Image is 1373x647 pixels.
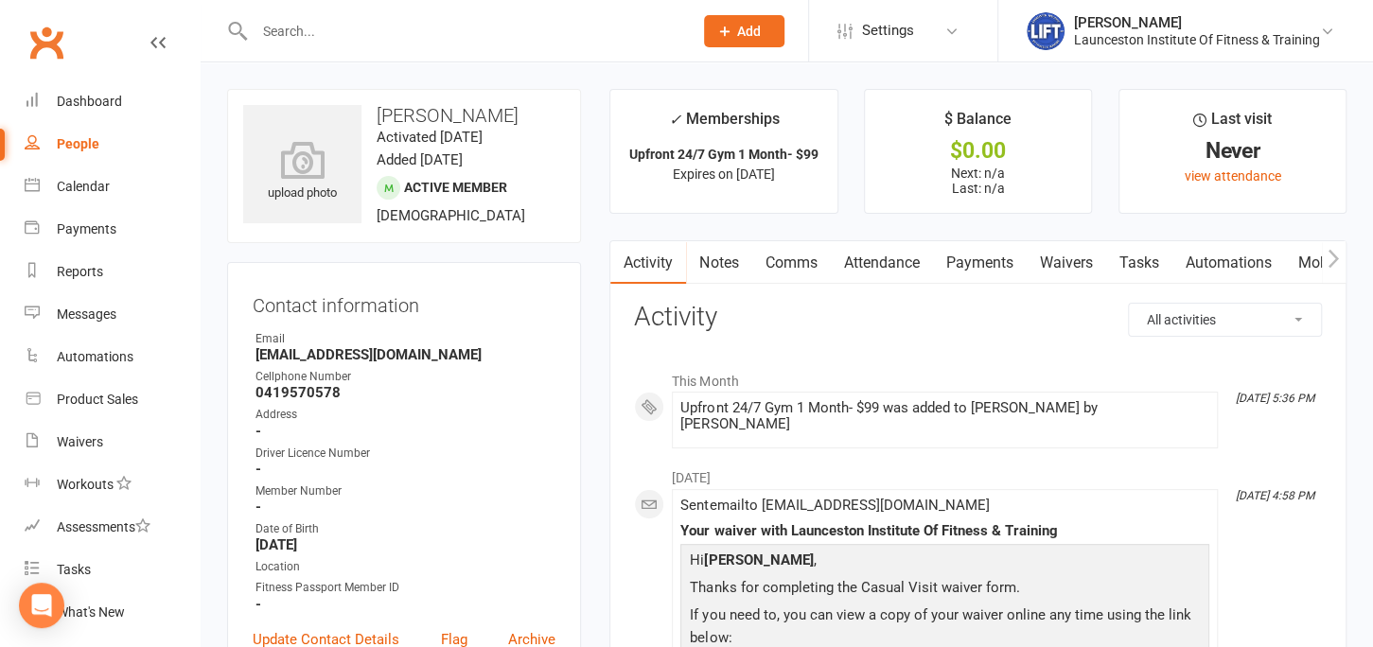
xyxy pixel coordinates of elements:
a: Attendance [830,241,932,285]
strong: - [255,498,555,516]
div: Email [255,330,555,348]
a: Product Sales [25,378,200,421]
div: Your waiver with Launceston Institute Of Fitness & Training [680,523,1209,539]
p: Thanks for completing the Casual Visit waiver form. [685,576,1205,603]
div: [PERSON_NAME] [1074,14,1320,31]
div: Fitness Passport Member ID [255,579,555,597]
li: [DATE] [634,458,1322,488]
a: Activity [610,241,686,285]
a: Automations [25,336,200,378]
strong: - [255,461,555,478]
div: Last visit [1193,107,1272,141]
a: What's New [25,591,200,634]
div: Product Sales [57,392,138,407]
div: Open Intercom Messenger [19,583,64,628]
div: What's New [57,604,125,620]
div: Address [255,406,555,424]
a: Messages [25,293,200,336]
i: ✓ [669,111,681,129]
a: Reports [25,251,200,293]
div: Member Number [255,482,555,500]
span: Expires on [DATE] [673,166,775,182]
strong: [PERSON_NAME] [704,551,813,568]
div: Reports [57,264,103,279]
a: Notes [686,241,751,285]
span: Active member [404,180,507,195]
div: Dashboard [57,94,122,109]
a: People [25,123,200,166]
strong: [DATE] [255,536,555,553]
div: People [57,136,99,151]
div: Date of Birth [255,520,555,538]
i: [DATE] 4:58 PM [1236,489,1314,502]
a: Payments [25,208,200,251]
div: Automations [57,349,133,364]
div: Calendar [57,179,110,194]
p: Hi , [685,549,1205,576]
h3: [PERSON_NAME] [243,105,565,126]
a: Workouts [25,463,200,506]
time: Added [DATE] [377,151,463,168]
div: Location [255,558,555,576]
a: Comms [751,241,830,285]
div: Workouts [57,477,114,492]
a: Dashboard [25,80,200,123]
a: Tasks [25,549,200,591]
a: Clubworx [23,19,70,66]
input: Search... [249,18,679,44]
p: Next: n/a Last: n/a [882,166,1074,196]
div: Messages [57,306,116,322]
a: Tasks [1105,241,1171,285]
h3: Activity [634,303,1322,332]
img: thumb_image1711312309.png [1027,12,1065,50]
li: This Month [634,361,1322,392]
i: [DATE] 5:36 PM [1236,392,1314,405]
a: Assessments [25,506,200,549]
h3: Contact information [253,288,555,316]
span: [DEMOGRAPHIC_DATA] [377,207,525,224]
div: Memberships [669,107,780,142]
span: Settings [862,9,914,52]
div: Cellphone Number [255,368,555,386]
span: Add [737,24,761,39]
a: Automations [1171,241,1284,285]
strong: - [255,423,555,440]
strong: - [255,596,555,613]
div: Upfront 24/7 Gym 1 Month- $99 was added to [PERSON_NAME] by [PERSON_NAME] [680,400,1209,432]
a: Payments [932,241,1026,285]
div: Tasks [57,562,91,577]
div: $0.00 [882,141,1074,161]
div: Payments [57,221,116,236]
time: Activated [DATE] [377,129,483,146]
strong: 0419570578 [255,384,555,401]
div: Assessments [57,519,150,534]
strong: Upfront 24/7 Gym 1 Month- $99 [629,147,819,162]
div: Driver Licence Number [255,445,555,463]
a: Calendar [25,166,200,208]
div: Waivers [57,434,103,449]
a: Waivers [1026,241,1105,285]
div: $ Balance [944,107,1012,141]
span: Sent email to [EMAIL_ADDRESS][DOMAIN_NAME] [680,497,989,514]
div: upload photo [243,141,361,203]
button: Add [704,15,784,47]
strong: [EMAIL_ADDRESS][DOMAIN_NAME] [255,346,555,363]
div: Never [1136,141,1329,161]
a: Waivers [25,421,200,463]
div: Launceston Institute Of Fitness & Training [1074,31,1320,48]
a: view attendance [1184,168,1280,184]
